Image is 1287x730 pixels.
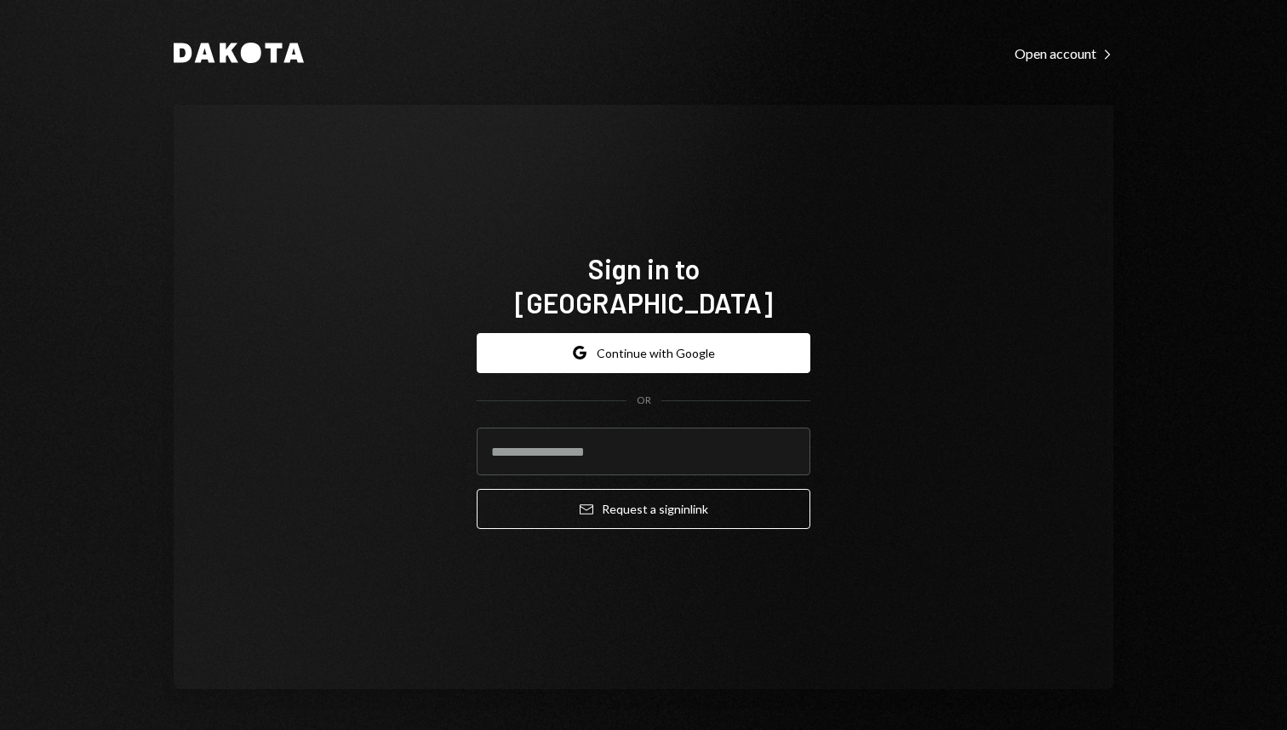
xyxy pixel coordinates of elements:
div: OR [637,394,651,408]
button: Continue with Google [477,333,810,373]
h1: Sign in to [GEOGRAPHIC_DATA] [477,251,810,319]
button: Request a signinlink [477,489,810,529]
div: Open account [1015,45,1113,62]
a: Open account [1015,43,1113,62]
